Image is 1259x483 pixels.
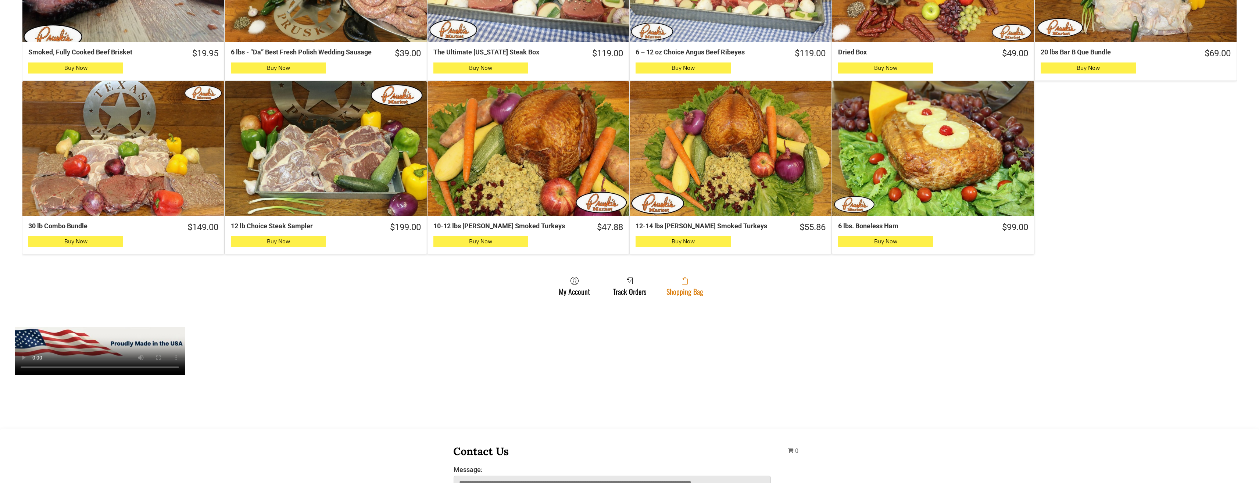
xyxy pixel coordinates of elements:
[630,222,831,233] a: $55.8612-14 lbs [PERSON_NAME] Smoked Turkeys
[609,276,650,296] a: Track Orders
[231,62,326,74] button: Buy Now
[390,222,421,233] div: $199.00
[428,222,629,233] a: $47.8810-12 lbs [PERSON_NAME] Smoked Turkeys
[630,81,831,216] a: 12-14 lbs Pruski&#39;s Smoked Turkeys
[800,222,826,233] div: $55.86
[433,236,528,247] button: Buy Now
[874,238,897,245] span: Buy Now
[395,48,421,59] div: $39.00
[267,238,290,245] span: Buy Now
[630,48,831,59] a: $119.006 – 12 oz Choice Angus Beef Ribeyes
[187,222,218,233] div: $149.00
[231,236,326,247] button: Buy Now
[267,64,290,71] span: Buy Now
[22,48,224,59] a: $19.95Smoked, Fully Cooked Beef Brisket
[454,466,771,473] label: Message:
[555,276,594,296] a: My Account
[64,238,87,245] span: Buy Now
[22,81,224,216] a: 30 lb Combo Bundle
[795,447,798,454] span: 0
[433,222,578,230] div: 10-12 lbs [PERSON_NAME] Smoked Turkeys
[832,222,1034,233] a: $99.006 lbs. Boneless Ham
[453,444,772,458] h3: Contact Us
[231,48,376,56] div: 6 lbs - “Da” Best Fresh Polish Wedding Sausage
[433,62,528,74] button: Buy Now
[838,48,983,56] div: Dried Box
[28,236,123,247] button: Buy Now
[1077,64,1100,71] span: Buy Now
[428,81,629,216] a: 10-12 lbs Pruski&#39;s Smoked Turkeys
[838,222,983,230] div: 6 lbs. Boneless Ham
[428,48,629,59] a: $119.00The Ultimate [US_STATE] Steak Box
[231,222,371,230] div: 12 lb Choice Steak Sampler
[672,64,695,71] span: Buy Now
[1035,48,1237,59] a: $69.0020 lbs Bar B Que Bundle
[225,222,427,233] a: $199.0012 lb Choice Steak Sampler
[597,222,623,233] div: $47.88
[28,48,173,56] div: Smoked, Fully Cooked Beef Brisket
[225,81,427,216] a: 12 lb Choice Steak Sampler
[28,222,168,230] div: 30 lb Combo Bundle
[672,238,695,245] span: Buy Now
[1002,48,1028,59] div: $49.00
[795,48,826,59] div: $119.00
[1041,48,1185,56] div: 20 lbs Bar B Que Bundle
[469,238,492,245] span: Buy Now
[1041,62,1135,74] button: Buy Now
[28,62,123,74] button: Buy Now
[832,81,1034,216] a: 6 lbs. Boneless Ham
[832,48,1034,59] a: $49.00Dried Box
[636,48,776,56] div: 6 – 12 oz Choice Angus Beef Ribeyes
[874,64,897,71] span: Buy Now
[592,48,623,59] div: $119.00
[469,64,492,71] span: Buy Now
[1002,222,1028,233] div: $99.00
[636,62,730,74] button: Buy Now
[663,276,707,296] a: Shopping Bag
[838,62,933,74] button: Buy Now
[1205,48,1231,59] div: $69.00
[636,222,780,230] div: 12-14 lbs [PERSON_NAME] Smoked Turkeys
[192,48,218,59] div: $19.95
[838,236,933,247] button: Buy Now
[433,48,573,56] div: The Ultimate [US_STATE] Steak Box
[22,222,224,233] a: $149.0030 lb Combo Bundle
[64,64,87,71] span: Buy Now
[636,236,730,247] button: Buy Now
[225,48,427,59] a: $39.006 lbs - “Da” Best Fresh Polish Wedding Sausage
